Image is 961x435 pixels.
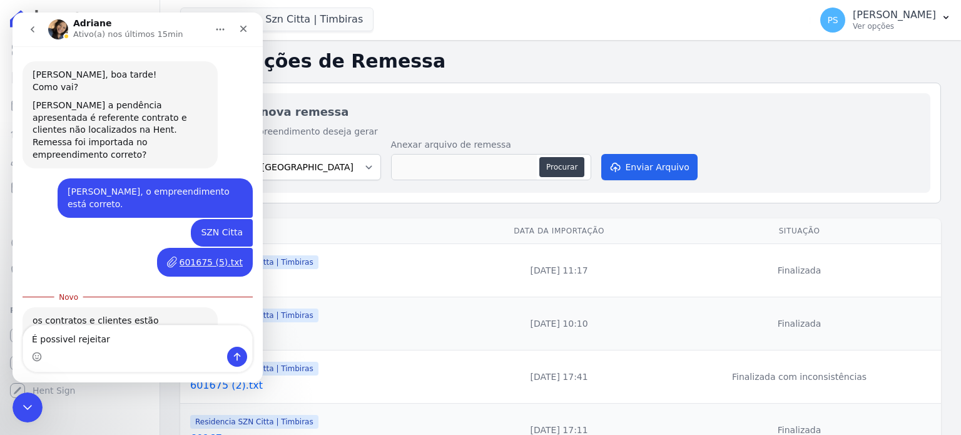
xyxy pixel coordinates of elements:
[188,214,230,227] div: SZN Citta
[11,313,240,334] textarea: Envie uma mensagem...
[10,49,240,166] div: Adriane diz…
[5,203,155,228] a: Transferências
[45,166,240,205] div: [PERSON_NAME], o empreendimento está correto.
[55,173,230,198] div: [PERSON_NAME], o empreendimento está correto.
[658,244,941,297] td: Finalizada
[5,230,155,255] a: Crédito
[460,297,658,351] td: [DATE] 10:10
[178,207,240,234] div: SZN Citta
[180,50,941,73] h2: Importações de Remessa
[10,284,240,285] div: New messages divider
[810,3,961,38] button: PS [PERSON_NAME] Ver opções
[460,218,658,244] th: Data da Importação
[13,392,43,422] iframe: Intercom live chat
[539,157,584,177] button: Procurar
[20,87,195,124] div: [PERSON_NAME] a pendência apresentada é referente contrato e clientes não localizados na Hent.
[601,154,698,180] button: Enviar Arquivo
[5,120,155,145] a: Lotes
[5,65,155,90] a: Contratos
[190,272,455,287] a: 601675 (2).txt
[10,235,240,274] div: Paula diz…
[5,323,155,348] a: Recebíveis
[13,13,263,382] iframe: Intercom live chat
[190,378,455,393] a: 601675 (2).txt
[391,138,591,151] label: Anexar arquivo de remessa
[460,244,658,297] td: [DATE] 11:17
[10,295,240,362] div: Adriane diz…
[10,49,205,156] div: [PERSON_NAME], boa tarde!Como vai?[PERSON_NAME] a pendência apresentada é referente contrato e cl...
[20,124,195,148] div: Remessa foi importada no empreendimento correto?
[220,5,242,28] div: Fechar
[61,16,171,28] p: Ativo(a) nos últimos 15min
[5,351,155,376] a: Conta Hent
[167,243,230,257] div: 601675 (5).txt
[190,415,318,429] span: Residencia SZN Citta | Timbiras
[5,38,155,63] a: Visão Geral
[19,339,29,349] button: Selecionador de Emoji
[155,243,230,257] a: 601675 (5).txt
[658,297,941,351] td: Finalizada
[827,16,838,24] span: PS
[180,8,374,31] button: Residencia Szn Citta | Timbiras
[5,258,155,283] a: Negativação
[853,21,936,31] p: Ver opções
[460,351,658,404] td: [DATE] 17:41
[20,56,195,69] div: [PERSON_NAME], boa tarde!
[196,5,220,29] button: Início
[180,218,460,244] th: Arquivo
[10,303,150,318] div: Plataformas
[20,69,195,81] div: Como vai?
[10,295,205,334] div: os contratos e clientes estão cadastrados?
[5,93,155,118] a: Parcelas
[190,325,455,340] a: 601675 (4)
[10,20,240,49] div: Adriane diz…
[10,166,240,207] div: Paula diz…
[5,175,155,200] a: Minha Carteira
[10,207,240,235] div: Paula diz…
[658,218,941,244] th: Situação
[201,125,381,151] label: Para qual empreendimento deseja gerar a remessa
[853,9,936,21] p: [PERSON_NAME]
[5,148,155,173] a: Clientes
[658,351,941,404] td: Finalizada com inconsistências
[20,302,195,327] div: os contratos e clientes estão cadastrados?
[145,235,240,264] div: 601675 (5).txt
[201,103,920,120] h2: Importar nova remessa
[215,334,235,354] button: Enviar uma mensagem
